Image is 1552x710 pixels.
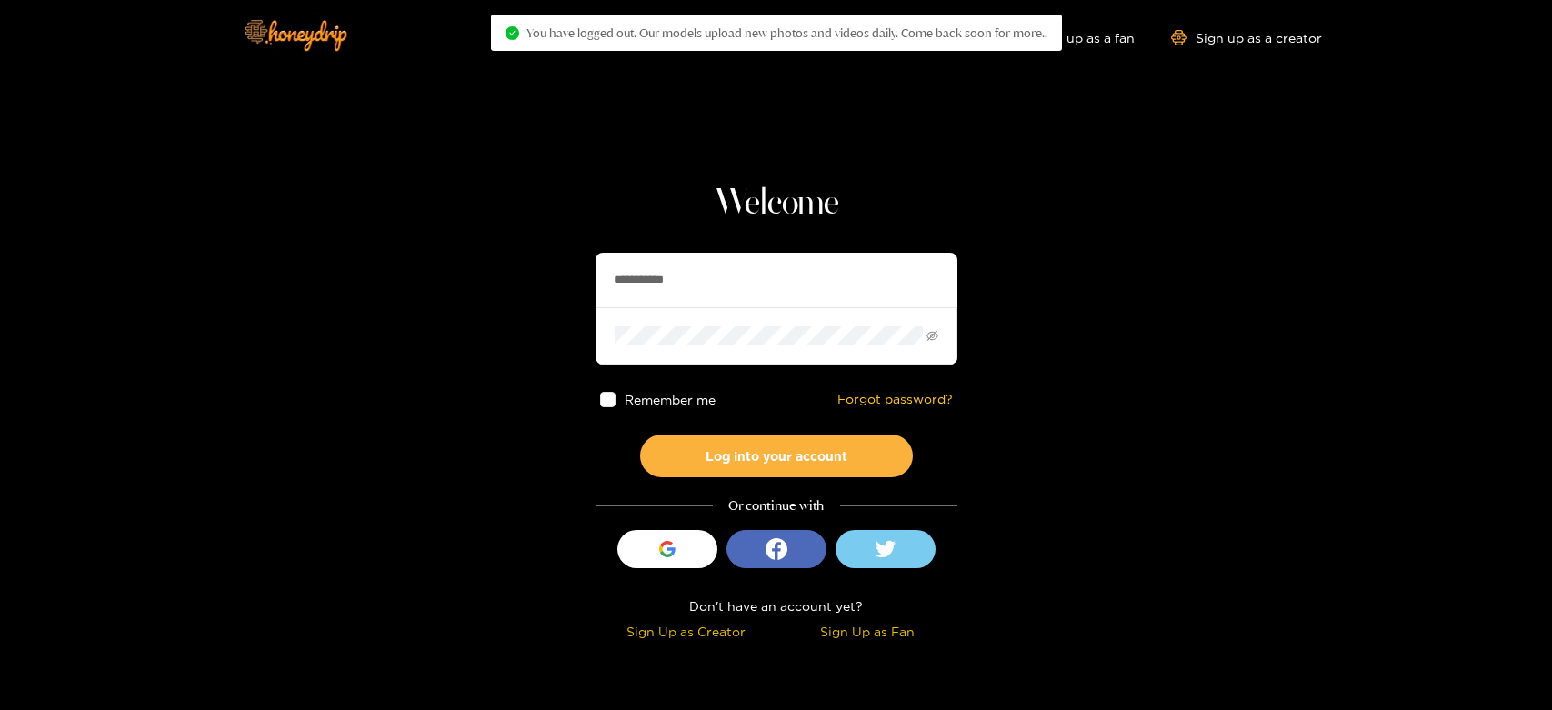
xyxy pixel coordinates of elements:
[596,595,957,616] div: Don't have an account yet?
[624,393,715,406] span: Remember me
[640,435,913,477] button: Log into your account
[600,621,772,642] div: Sign Up as Creator
[506,26,519,40] span: check-circle
[596,182,957,225] h1: Welcome
[526,25,1047,40] span: You have logged out. Our models upload new photos and videos daily. Come back soon for more..
[1010,30,1135,45] a: Sign up as a fan
[926,330,938,342] span: eye-invisible
[781,621,953,642] div: Sign Up as Fan
[596,495,957,516] div: Or continue with
[1171,30,1322,45] a: Sign up as a creator
[837,392,953,407] a: Forgot password?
